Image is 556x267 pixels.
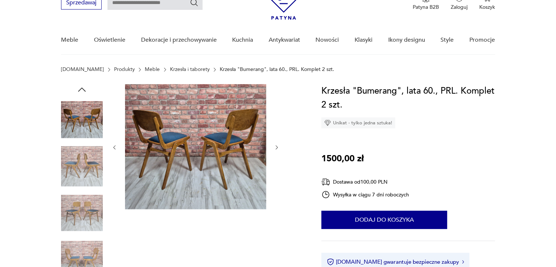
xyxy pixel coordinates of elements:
a: Kuchnia [232,26,253,54]
div: Dostawa od 100,00 PLN [321,177,409,187]
img: Ikona diamentu [324,120,331,126]
a: Style [440,26,454,54]
a: Krzesła i taborety [170,67,210,72]
a: Meble [61,26,78,54]
a: Ikony designu [388,26,425,54]
p: Zaloguj [451,4,468,11]
a: Klasyki [355,26,372,54]
img: Zdjęcie produktu Krzesła "Bumerang", lata 60., PRL. Komplet 2 szt. [61,192,103,234]
h1: Krzesła "Bumerang", lata 60., PRL. Komplet 2 szt. [321,84,495,112]
a: Nowości [315,26,339,54]
img: Zdjęcie produktu Krzesła "Bumerang", lata 60., PRL. Komplet 2 szt. [61,146,103,187]
img: Zdjęcie produktu Krzesła "Bumerang", lata 60., PRL. Komplet 2 szt. [125,84,266,209]
img: Ikona strzałki w prawo [462,260,464,264]
a: Produkty [114,67,135,72]
a: [DOMAIN_NAME] [61,67,104,72]
p: 1500,00 zł [321,152,364,166]
img: Ikona dostawy [321,177,330,187]
a: Oświetlenie [94,26,125,54]
img: Ikona certyfikatu [327,258,334,266]
a: Promocje [469,26,495,54]
a: Meble [145,67,160,72]
p: Krzesła "Bumerang", lata 60., PRL. Komplet 2 szt. [220,67,334,72]
button: [DOMAIN_NAME] gwarantuje bezpieczne zakupy [327,258,464,266]
img: Zdjęcie produktu Krzesła "Bumerang", lata 60., PRL. Komplet 2 szt. [61,99,103,140]
p: Koszyk [479,4,495,11]
a: Dekoracje i przechowywanie [141,26,216,54]
button: Dodaj do koszyka [321,211,447,229]
div: Unikat - tylko jedna sztuka! [321,117,395,128]
p: Patyna B2B [413,4,439,11]
a: Antykwariat [269,26,300,54]
div: Wysyłka w ciągu 7 dni roboczych [321,190,409,199]
a: Sprzedawaj [61,1,102,6]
